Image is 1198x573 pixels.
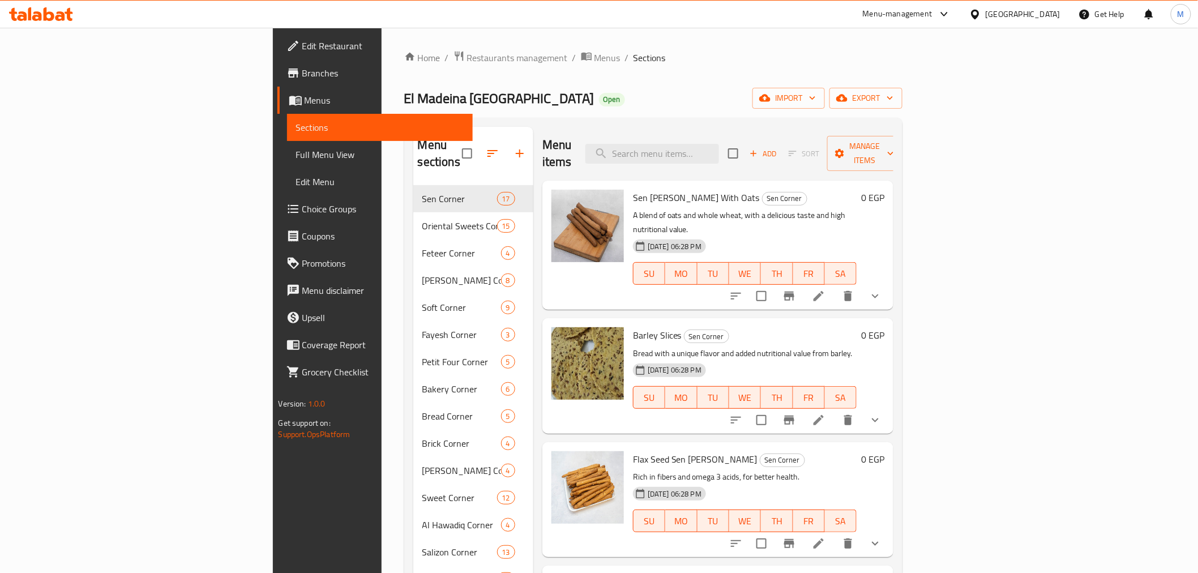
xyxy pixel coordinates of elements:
span: Full Menu View [296,148,464,161]
span: [PERSON_NAME] Corner [422,273,501,287]
div: Al Hawadiq Corner4 [413,511,533,538]
span: TH [765,513,788,529]
button: show more [862,283,889,310]
span: Fayesh Corner [422,328,501,341]
span: Bakery Corner [422,382,501,396]
div: [PERSON_NAME] Corner4 [413,457,533,484]
button: delete [835,407,862,434]
span: TH [765,390,788,406]
span: 4 [502,465,515,476]
button: delete [835,283,862,310]
a: Edit menu item [812,537,825,550]
a: Edit Menu [287,168,473,195]
div: Bread Corner [422,409,501,423]
div: items [501,273,515,287]
button: TH [761,262,793,285]
div: Soft Corner [422,301,501,314]
span: Sen Corner [763,192,807,205]
button: sort-choices [722,283,750,310]
span: Flax Seed Sen [PERSON_NAME] [633,451,758,468]
div: items [501,518,515,532]
button: MO [665,510,697,532]
div: Sen Corner [684,330,729,343]
span: Choice Groups [302,202,464,216]
div: Fayesh Corner3 [413,321,533,348]
span: 5 [502,411,515,422]
a: Menu disclaimer [277,277,473,304]
span: Add [748,147,778,160]
button: TH [761,510,793,532]
span: M [1178,8,1184,20]
span: TH [765,266,788,282]
button: FR [793,262,825,285]
span: Sen [PERSON_NAME] With Oats [633,189,760,206]
span: Petit Four Corner [422,355,501,369]
button: MO [665,262,697,285]
button: import [752,88,825,109]
span: SU [638,266,661,282]
span: SA [829,266,852,282]
span: Add item [745,145,781,163]
div: items [501,409,515,423]
span: 15 [498,221,515,232]
span: Manage items [836,139,894,168]
span: Edit Restaurant [302,39,464,53]
div: Sen Corner [760,454,805,467]
div: Brick Corner4 [413,430,533,457]
span: Brick Corner [422,437,501,450]
div: items [497,491,515,504]
span: Sections [296,121,464,134]
button: TH [761,386,793,409]
button: SA [825,510,857,532]
button: MO [665,386,697,409]
li: / [572,51,576,65]
span: TU [702,390,725,406]
a: Full Menu View [287,141,473,168]
div: Menu-management [863,7,932,21]
div: Sen Corner [762,192,807,206]
button: Branch-specific-item [776,530,803,557]
span: Sections [634,51,666,65]
div: Salizon Corner13 [413,538,533,566]
span: 6 [502,384,515,395]
div: items [501,246,515,260]
span: 1.0.0 [308,396,326,411]
button: Branch-specific-item [776,283,803,310]
nav: breadcrumb [404,50,903,65]
span: El Madeina [GEOGRAPHIC_DATA] [404,85,594,111]
span: Sweet Corner [422,491,497,504]
svg: Show Choices [868,537,882,550]
a: Coupons [277,223,473,250]
button: SA [825,386,857,409]
div: Bakery Corner6 [413,375,533,403]
span: Sen Corner [422,192,497,206]
button: WE [729,262,761,285]
span: 4 [502,520,515,531]
button: sort-choices [722,530,750,557]
span: WE [734,513,756,529]
span: Select to update [750,408,773,432]
span: Select to update [750,284,773,308]
button: delete [835,530,862,557]
div: Open [599,93,625,106]
span: MO [670,266,692,282]
a: Sections [287,114,473,141]
p: Rich in fibers and omega 3 acids, for better health. [633,470,857,484]
span: Restaurants management [467,51,568,65]
span: Menus [594,51,621,65]
span: Feteer Corner [422,246,501,260]
span: SU [638,513,661,529]
a: Promotions [277,250,473,277]
a: Edit menu item [812,289,825,303]
div: Petit Four Corner5 [413,348,533,375]
button: FR [793,386,825,409]
svg: Show Choices [868,289,882,303]
div: items [501,328,515,341]
a: Support.OpsPlatform [279,427,350,442]
div: Rusk Corner [422,464,501,477]
a: Menus [277,87,473,114]
span: WE [734,266,756,282]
